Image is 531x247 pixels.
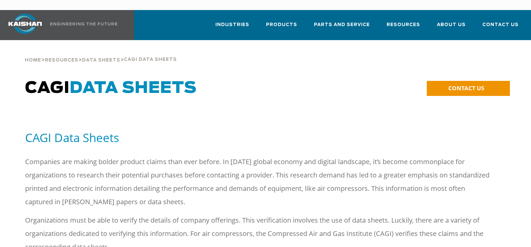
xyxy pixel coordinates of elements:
[387,21,420,29] span: Resources
[266,21,297,29] span: Products
[45,57,78,63] a: Resources
[482,21,519,29] span: Contact Us
[82,58,120,63] span: Data Sheets
[124,57,177,62] span: Cagi Data Sheets
[25,40,177,66] div: > > >
[437,16,466,39] a: About Us
[50,22,117,25] img: Engineering the future
[25,155,493,209] p: Companies are making bolder product claims than ever before. In [DATE] global economy and digital...
[25,80,197,96] span: CAGI
[82,57,120,63] a: Data Sheets
[25,130,506,145] h5: CAGI Data Sheets
[482,16,519,39] a: Contact Us
[70,80,197,96] span: Data Sheets
[215,21,249,29] span: Industries
[215,16,249,39] a: Industries
[266,16,297,39] a: Products
[387,16,420,39] a: Resources
[45,58,78,63] span: Resources
[448,84,484,92] span: CONTACT US
[427,81,510,96] a: CONTACT US
[437,21,466,29] span: About Us
[25,57,41,63] a: Home
[314,16,370,39] a: Parts and Service
[25,58,41,63] span: Home
[314,21,370,29] span: Parts and Service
